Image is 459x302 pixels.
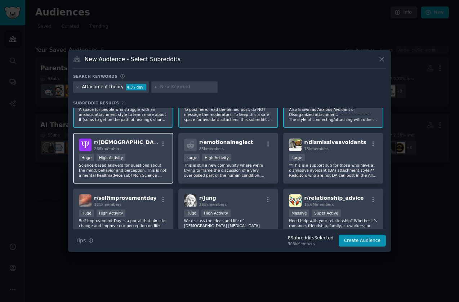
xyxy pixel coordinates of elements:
span: r/ relationship_advice [304,195,364,201]
div: Huge [184,209,199,217]
p: We discuss the ideas and life of [DEMOGRAPHIC_DATA] [MEDICAL_DATA] [PERSON_NAME] (pronounced [PER... [184,218,273,233]
span: 121k members [94,202,121,207]
span: r/ Jung [199,195,216,201]
div: Attachment theory [82,84,124,90]
button: Tips [73,234,96,247]
div: 4.3 / day [126,84,146,90]
h3: Search keywords [73,74,117,79]
img: dismissiveavoidants [289,139,302,151]
span: r/ emotionalneglect [199,139,253,145]
span: 85k members [199,147,224,151]
button: Create Audience [339,235,386,247]
div: 303k Members [288,241,334,246]
span: 266k members [94,147,121,151]
div: Huge [79,209,94,217]
div: Massive [289,209,309,217]
div: High Activity [201,209,231,217]
div: Super Active [312,209,341,217]
div: 8 Subreddit s Selected [288,235,334,242]
span: 15k members [304,147,329,151]
span: r/ dismissiveavoidants [304,139,366,145]
p: Self Improvement Day is a portal that aims to change and improve our perception on life through k... [79,218,168,233]
p: Need help with your relationship? Whether it's romance, friendship, family, co-workers, or basic ... [289,218,378,233]
span: Subreddit Results [73,100,119,105]
img: selfimprovementday [79,194,92,207]
div: Large [289,154,305,161]
div: High Activity [97,154,126,161]
p: Science-based answers for questions about the mind, behavior and perception. This is not a mental... [79,163,168,178]
span: r/ selfimprovementday [94,195,157,201]
span: 15.6M members [304,202,334,207]
span: r/ [DEMOGRAPHIC_DATA] [94,139,162,145]
span: 261k members [199,202,227,207]
img: relationship_advice [289,194,302,207]
h3: New Audience - Select Subreddits [85,55,181,63]
p: A space for people who struggle with an anxious attachment style to learn more about it (so as to... [79,107,168,122]
p: This is still a new community where we're trying to frame the discussion of a very overlooked par... [184,163,273,178]
div: High Activity [202,154,231,161]
div: Large [184,154,200,161]
span: Tips [76,237,86,244]
p: To post here, read the pinned post, do NOT message the moderators. To keep this a safe space for ... [184,107,273,122]
div: Huge [79,154,94,161]
p: **This is a support sub for those who have a dismissive avoidant (DA) attachment style.** Reddito... [289,163,378,178]
img: Jung [184,194,197,207]
p: Also known as Anxious Avoidant or Disorganized attachment. ----------------------- The style of c... [289,107,378,122]
input: New Keyword [160,84,215,90]
span: 21 [121,101,126,105]
div: High Activity [97,209,126,217]
img: askpsychology [79,139,92,151]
